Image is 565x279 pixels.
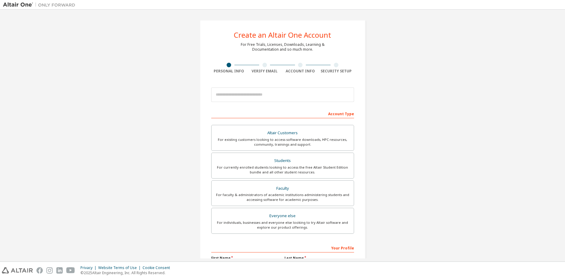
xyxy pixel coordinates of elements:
[234,31,331,39] div: Create an Altair One Account
[143,265,174,270] div: Cookie Consent
[80,270,174,275] p: © 2025 Altair Engineering, Inc. All Rights Reserved.
[80,265,98,270] div: Privacy
[36,267,43,274] img: facebook.svg
[215,157,350,165] div: Students
[283,69,319,74] div: Account Info
[3,2,78,8] img: Altair One
[215,129,350,137] div: Altair Customers
[211,109,354,118] div: Account Type
[66,267,75,274] img: youtube.svg
[46,267,53,274] img: instagram.svg
[215,220,350,230] div: For individuals, businesses and everyone else looking to try Altair software and explore our prod...
[98,265,143,270] div: Website Terms of Use
[247,69,283,74] div: Verify Email
[215,184,350,193] div: Faculty
[241,42,325,52] div: For Free Trials, Licenses, Downloads, Learning & Documentation and so much more.
[56,267,63,274] img: linkedin.svg
[215,165,350,175] div: For currently enrolled students looking to access the free Altair Student Edition bundle and all ...
[215,212,350,220] div: Everyone else
[215,192,350,202] div: For faculty & administrators of academic institutions administering students and accessing softwa...
[318,69,354,74] div: Security Setup
[211,69,247,74] div: Personal Info
[211,243,354,252] div: Your Profile
[215,137,350,147] div: For existing customers looking to access software downloads, HPC resources, community, trainings ...
[211,255,281,260] label: First Name
[284,255,354,260] label: Last Name
[2,267,33,274] img: altair_logo.svg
